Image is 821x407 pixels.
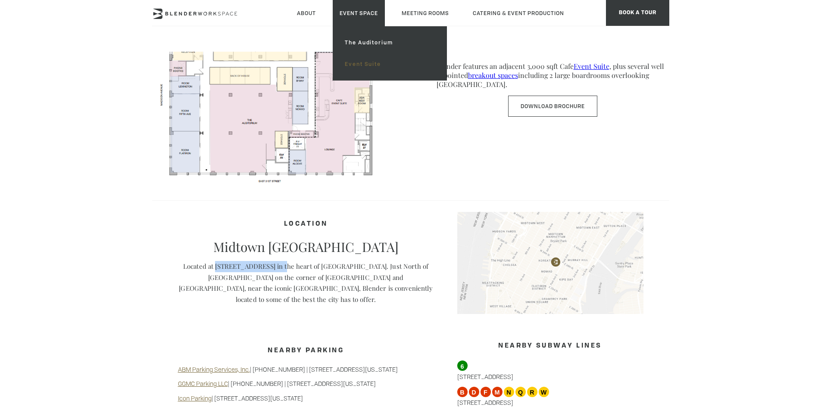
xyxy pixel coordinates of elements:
[457,338,643,354] h3: Nearby Subway Lines
[539,387,549,397] span: W
[338,32,441,53] a: The Auditorium
[481,387,491,397] span: F
[178,261,434,305] p: Located at [STREET_ADDRESS] in the heart of [GEOGRAPHIC_DATA]. Just North of [GEOGRAPHIC_DATA] on...
[437,62,669,89] p: Blender features an adjacent 3,000 sqft Cafe , plus several well appointed including 2 large boar...
[178,365,250,373] a: ABM Parking Services, Inc.
[457,212,643,314] img: blender-map.jpg
[504,387,514,397] span: N
[178,394,434,403] p: | [STREET_ADDRESS][US_STATE]
[515,387,526,397] span: Q
[178,216,434,233] h4: Location
[469,387,479,397] span: D
[457,387,468,397] span: B
[178,239,434,255] p: Midtown [GEOGRAPHIC_DATA]
[468,71,518,80] a: breakout spaces
[178,394,212,402] a: Icon Parking
[666,297,821,407] iframe: Chat Widget
[178,379,228,388] a: GGMC Parking LLC
[527,387,537,397] span: R
[178,365,434,374] p: | [PHONE_NUMBER] | [STREET_ADDRESS][US_STATE]
[178,379,434,388] p: | [PHONE_NUMBER] | [STREET_ADDRESS][US_STATE]
[492,387,503,397] span: M
[457,360,468,371] span: 6
[338,53,441,75] a: Event Suite
[508,96,597,117] a: Download Brochure
[457,387,643,407] p: [STREET_ADDRESS]
[178,343,434,359] h3: Nearby Parking
[457,360,643,381] p: [STREET_ADDRESS]
[574,62,609,71] a: Event Suite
